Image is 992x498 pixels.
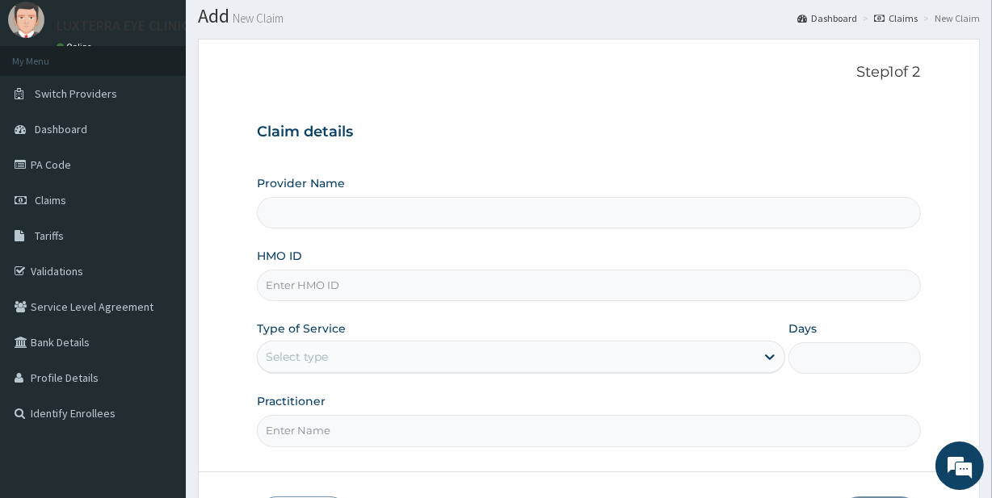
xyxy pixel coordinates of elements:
[57,19,190,33] p: LUXTERRA EYE CLINIC
[257,175,345,191] label: Provider Name
[919,11,980,25] li: New Claim
[57,41,95,52] a: Online
[257,320,346,337] label: Type of Service
[257,248,302,264] label: HMO ID
[198,6,980,27] h1: Add
[874,11,918,25] a: Claims
[266,349,328,365] div: Select type
[35,228,64,243] span: Tariffs
[257,64,920,82] p: Step 1 of 2
[35,86,117,101] span: Switch Providers
[788,320,817,337] label: Days
[257,123,920,141] h3: Claim details
[8,2,44,38] img: User Image
[257,270,920,301] input: Enter HMO ID
[797,11,857,25] a: Dashboard
[257,393,326,409] label: Practitioner
[35,122,87,136] span: Dashboard
[257,415,920,446] input: Enter Name
[229,12,284,24] small: New Claim
[35,193,66,207] span: Claims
